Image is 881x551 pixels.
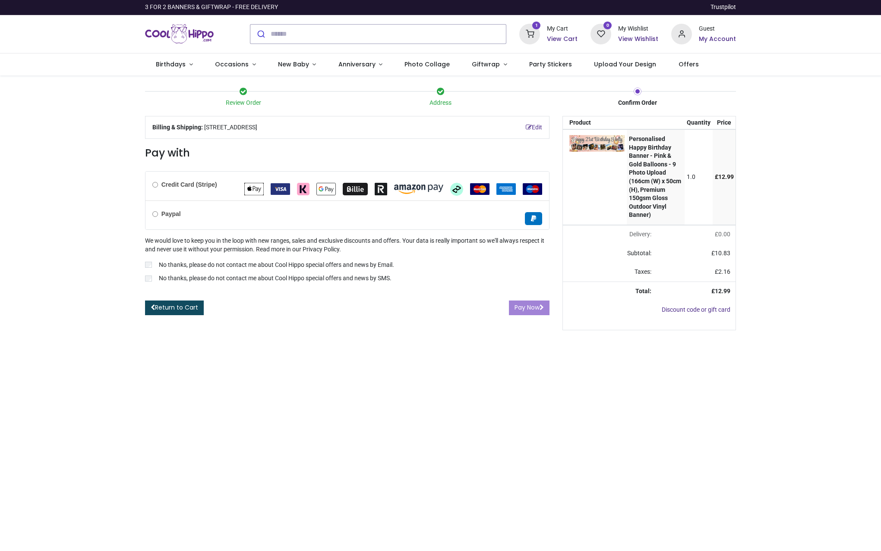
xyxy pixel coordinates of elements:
div: Address [342,99,539,107]
span: MasterCard [470,185,489,192]
div: We would love to keep you in the loop with new ranges, sales and exclusive discounts and offers. ... [145,237,550,284]
span: American Express [496,185,516,192]
span: VISA [271,185,290,192]
td: Taxes: [563,263,656,282]
a: Discount code or gift card [662,306,730,313]
span: £ [715,268,730,275]
a: Occasions [204,53,267,76]
span: Amazon Pay [394,185,443,192]
img: Revolut Pay [375,183,387,195]
sup: 0 [603,22,612,30]
span: £ [711,250,730,257]
strong: Personalised Happy Birthday Banner - Pink & Gold Balloons - 9 Photo Upload (166cm (W) x 50cm (H),... [629,135,681,218]
a: View Wishlist [618,35,658,44]
strong: £ [711,288,730,294]
a: New Baby [267,53,327,76]
a: Trustpilot [710,3,736,12]
input: No thanks, please do not contact me about Cool Hippo special offers and news by SMS. [145,275,152,282]
img: Billie [343,183,368,195]
a: 0 [590,30,611,37]
span: Occasions [215,60,249,69]
a: Return to Cart [145,301,204,315]
a: My Account [699,35,736,44]
div: 1.0 [687,173,710,182]
div: Confirm Order [539,99,736,107]
img: Paypal [525,212,542,225]
div: Guest [699,25,736,33]
input: No thanks, please do not contact me about Cool Hippo special offers and news by Email. [145,262,152,268]
a: Giftwrap [461,53,518,76]
span: Afterpay Clearpay [450,185,463,192]
span: Paypal [525,214,542,221]
span: Revolut Pay [375,185,387,192]
span: Birthdays [156,60,186,69]
img: VISA [271,183,290,195]
input: Credit Card (Stripe) [152,182,158,188]
b: Credit Card (Stripe) [161,181,217,188]
span: Party Stickers [529,60,572,69]
p: No thanks, please do not contact me about Cool Hippo special offers and news by Email. [159,261,394,269]
span: 12.99 [718,173,734,180]
sup: 1 [532,22,540,30]
span: Anniversary [338,60,376,69]
th: Product [563,116,627,129]
span: Apple Pay [244,185,264,192]
span: New Baby [278,60,309,69]
div: My Cart [547,25,578,33]
th: Price [713,116,736,129]
a: Anniversary [327,53,394,76]
p: No thanks, please do not contact me about Cool Hippo special offers and news by SMS. [159,274,392,283]
td: Delivery will be updated after choosing a new delivery method [563,225,656,244]
h3: Pay with [145,146,550,160]
div: 3 FOR 2 BANNERS & GIFTWRAP - FREE DELIVERY [145,3,278,12]
button: Submit [250,25,271,44]
span: Offers [679,60,699,69]
span: Upload Your Design [594,60,656,69]
span: 10.83 [715,250,730,257]
span: Klarna [297,185,309,192]
img: Apple Pay [244,183,264,195]
td: Subtotal: [563,244,656,263]
img: Afterpay Clearpay [450,183,463,196]
span: Maestro [523,185,542,192]
span: 2.16 [718,268,730,275]
img: MasterCard [470,183,489,195]
span: 12.99 [715,288,730,294]
img: Klarna [297,183,309,195]
strong: Total: [635,288,651,294]
span: Photo Collage [404,60,450,69]
input: Paypal [152,211,158,217]
img: Maestro [523,183,542,195]
img: Google Pay [316,183,336,195]
span: 0.00 [718,231,730,238]
img: American Express [496,183,516,195]
span: [STREET_ADDRESS] [204,123,257,132]
a: Birthdays [145,53,204,76]
span: Giftwrap [472,60,500,69]
span: £ [715,173,734,180]
div: Review Order [145,99,342,107]
a: Logo of Cool Hippo [145,22,214,46]
b: Billing & Shipping: [152,124,203,131]
div: My Wishlist [618,25,658,33]
img: IH3PvK80GhFuGTJQzZtuL8f9yae+klxNtsAAAAAElFTkSuQmCC [569,135,625,152]
a: 1 [519,30,540,37]
img: Amazon Pay [394,185,443,194]
a: View Cart [547,35,578,44]
b: Paypal [161,210,181,217]
span: Billie [343,185,368,192]
th: Quantity [685,116,713,129]
span: Google Pay [316,185,336,192]
img: Cool Hippo [145,22,214,46]
span: £ [715,231,730,238]
a: Edit [526,123,542,132]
